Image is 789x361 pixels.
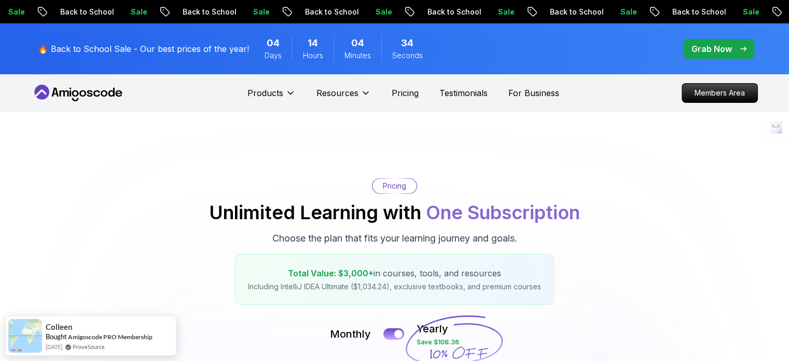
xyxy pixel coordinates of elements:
[247,87,296,108] button: Products
[330,327,371,341] p: Monthly
[283,7,353,17] p: Back to School
[316,87,358,99] p: Resources
[248,282,541,292] p: Including IntelliJ IDEA Ultimate ($1,034.24), exclusive textbooks, and premium courses
[721,7,754,17] p: Sale
[682,84,757,102] p: Members Area
[351,36,364,50] span: 4 Minutes
[46,342,62,351] span: [DATE]
[691,43,732,55] p: Grab Now
[392,50,423,61] span: Seconds
[303,50,323,61] span: Hours
[598,7,631,17] p: Sale
[248,267,541,279] p: in courses, tools, and resources
[38,43,249,55] p: 🔥 Back to School Sale - Our best prices of the year!
[247,87,283,99] p: Products
[38,7,108,17] p: Back to School
[508,87,559,99] a: For Business
[46,323,73,331] span: Colleen
[401,36,413,50] span: 34 Seconds
[650,7,721,17] p: Back to School
[46,332,67,341] span: Bought
[8,319,42,353] img: provesource social proof notification image
[316,87,371,108] button: Resources
[308,36,318,50] span: 14 Hours
[231,7,264,17] p: Sale
[160,7,231,17] p: Back to School
[209,202,580,223] h2: Unlimited Learning with
[682,83,758,103] a: Members Area
[265,50,282,61] span: Days
[344,50,371,61] span: Minutes
[68,333,153,341] a: Amigoscode PRO Membership
[73,342,105,351] a: ProveSource
[426,201,580,224] span: One Subscription
[392,87,419,99] a: Pricing
[267,36,280,50] span: 4 Days
[528,7,598,17] p: Back to School
[272,231,517,246] p: Choose the plan that fits your learning journey and goals.
[383,181,406,191] p: Pricing
[405,7,476,17] p: Back to School
[288,268,373,278] span: Total Value: $3,000+
[353,7,386,17] p: Sale
[476,7,509,17] p: Sale
[108,7,142,17] p: Sale
[439,87,488,99] a: Testimonials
